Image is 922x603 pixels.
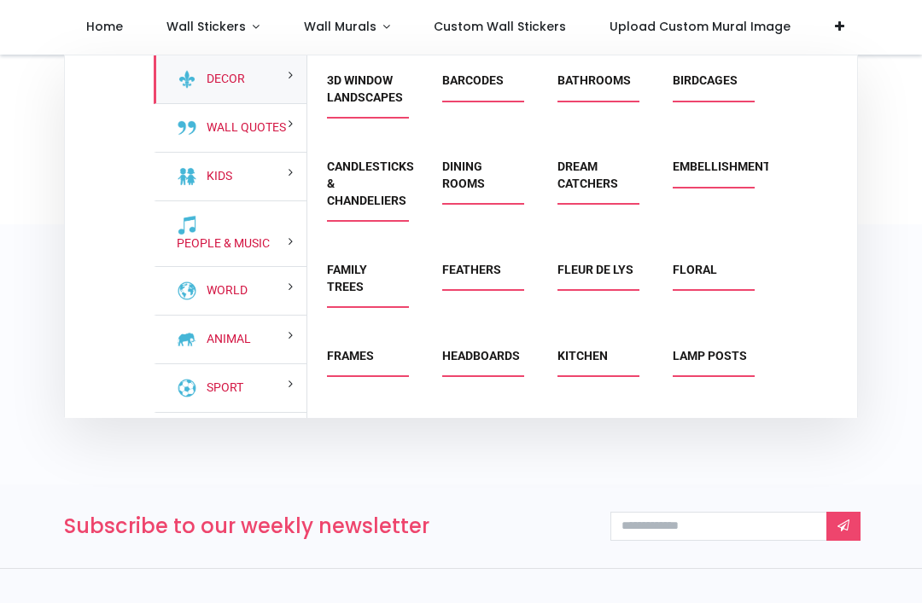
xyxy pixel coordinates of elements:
span: Candlesticks & Chandeliers [327,159,403,221]
a: Kids [200,168,232,185]
span: Dining Rooms [442,159,518,204]
a: Embellishments [673,159,779,173]
a: Wall Quotes [200,119,286,136]
img: Sport [177,378,197,398]
span: Lamp Posts [673,348,749,376]
span: Home [86,18,123,35]
a: Candlesticks & Chandeliers [327,159,414,206]
span: 3D Window Landscapes [327,72,403,118]
span: Frames [327,348,403,376]
img: Animal [177,329,197,350]
img: World [177,281,197,301]
img: Decor [177,69,197,90]
span: Wall Stickers [166,18,246,35]
img: Wall Quotes [177,118,197,138]
a: Kitchen [557,349,608,362]
span: Kitchen [557,348,633,376]
span: Family Trees [327,262,403,307]
a: Animal [200,331,251,348]
span: Fleur de Lys [557,262,633,290]
a: Frames [327,349,374,362]
span: Wall Murals [304,18,376,35]
h3: Subscribe to our weekly newsletter [64,512,585,541]
span: Dream Catchers [557,159,633,204]
a: 3D Window Landscapes [327,73,403,104]
span: Birdcages [673,72,749,101]
a: Lamp Posts [673,349,747,362]
span: Custom Wall Stickers [434,18,566,35]
a: Fleur de Lys [557,263,633,276]
span: Headboards [442,348,518,376]
a: Decor [200,71,245,88]
span: Bathrooms [557,72,633,101]
span: Feathers [442,262,518,290]
img: Kids [177,166,197,187]
a: Family Trees [327,263,367,293]
a: Bathrooms [557,73,631,87]
a: Dream Catchers [557,159,618,190]
a: Floral [673,263,717,276]
a: Dining Rooms [442,159,485,190]
span: Upload Custom Mural Image [610,18,791,35]
a: Feathers [442,263,501,276]
a: Birdcages [673,73,738,87]
a: Headboards [442,349,520,362]
a: People & Music [170,235,270,252]
span: Floral [673,262,749,290]
a: Barcodes [442,73,504,87]
a: World [200,282,248,299]
img: People & Music [177,215,197,235]
a: Sport [200,380,243,397]
span: Barcodes [442,72,518,101]
span: Embellishments [673,159,749,187]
